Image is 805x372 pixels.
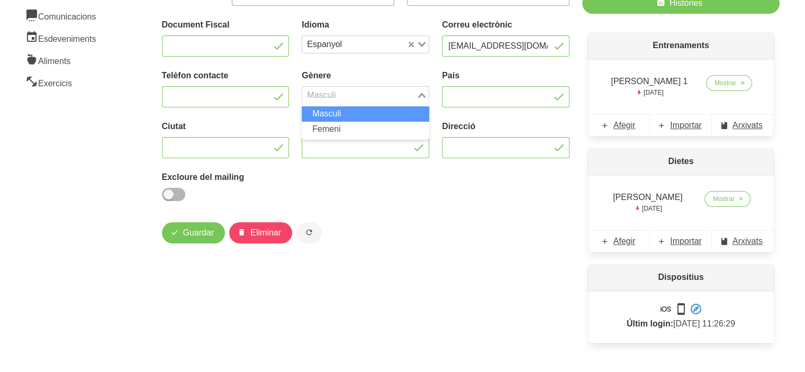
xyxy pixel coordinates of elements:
[442,69,569,82] label: País
[706,75,752,91] a: Mostrar
[346,38,406,51] input: Search for option
[714,78,736,88] span: Mostrar
[601,71,698,102] td: [PERSON_NAME] 1
[162,120,290,133] label: Ciutat
[589,115,650,136] a: Afegir
[304,38,345,51] span: Espanyol
[302,19,429,31] label: Idioma
[302,106,429,122] li: Masculi
[704,191,750,207] a: Mostrar
[601,303,761,330] p: [DATE] 11:26:29
[302,86,429,104] div: Search for option
[589,231,650,252] a: Afegir
[601,187,694,217] td: [PERSON_NAME]
[712,115,773,136] a: Arxivats
[442,19,569,31] label: Correu electrònic
[608,88,691,97] p: [DATE]
[589,149,773,174] p: Dietes
[302,69,429,82] label: Gènere
[19,26,105,49] a: Esdeveniments
[302,35,429,53] div: Search for option
[650,231,711,252] a: Importar
[183,226,214,239] span: Guardar
[670,119,702,132] span: Importar
[19,49,105,71] a: Aliments
[732,235,763,248] span: Arxivats
[442,120,569,133] label: Direcció
[162,69,290,82] label: Telèfon contacte
[250,226,281,239] span: Eliminar
[670,235,702,248] span: Importar
[650,115,711,136] a: Importar
[712,231,773,252] a: Arxivats
[608,204,688,213] p: [DATE]
[19,71,105,93] a: Exercicis
[229,222,292,243] button: Eliminar
[19,4,105,26] a: Comunicacions
[627,319,673,328] strong: Últim login:
[303,89,415,102] input: Search for option
[162,171,290,184] label: Excloure del mailing
[162,222,225,243] button: Guardar
[613,235,636,248] span: Afegir
[732,119,763,132] span: Arxivats
[162,19,290,31] label: Document Fiscal
[589,265,773,290] p: Dispositius
[589,33,773,58] p: Entrenaments
[613,119,636,132] span: Afegir
[409,41,414,49] button: Clear Selected
[713,194,735,204] span: Mostrar
[302,122,429,137] li: Femeni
